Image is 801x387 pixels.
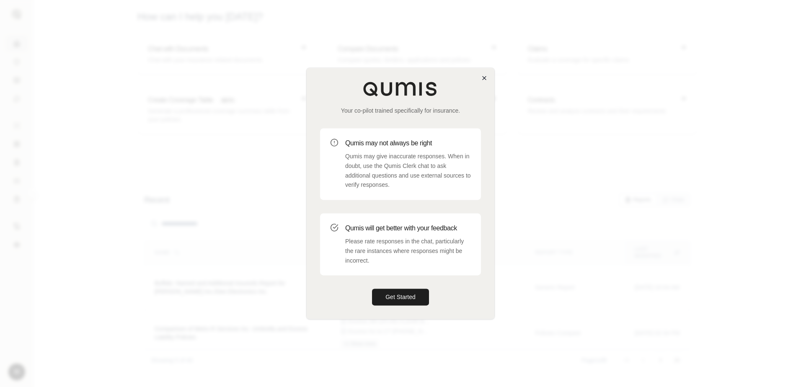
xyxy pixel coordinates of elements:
[363,81,438,96] img: Qumis Logo
[372,289,429,306] button: Get Started
[345,237,471,265] p: Please rate responses in the chat, particularly the rare instances where responses might be incor...
[345,152,471,190] p: Qumis may give inaccurate responses. When in doubt, use the Qumis Clerk chat to ask additional qu...
[320,106,481,115] p: Your co-pilot trained specifically for insurance.
[345,223,471,233] h3: Qumis will get better with your feedback
[345,138,471,148] h3: Qumis may not always be right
